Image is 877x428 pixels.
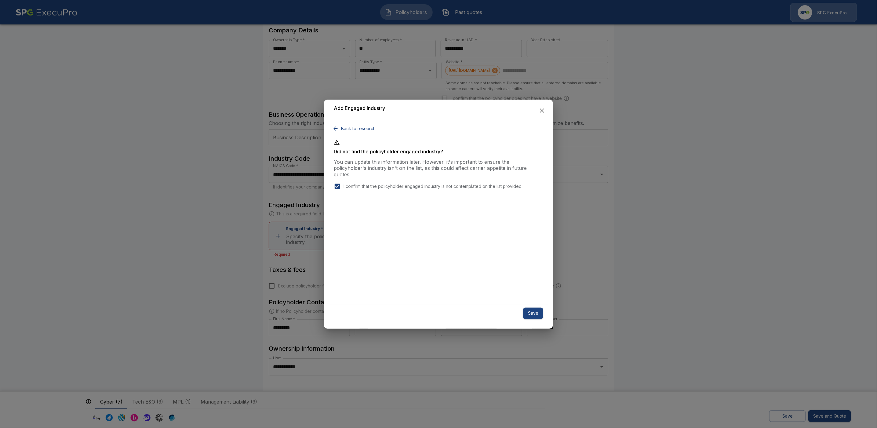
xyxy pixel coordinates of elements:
[344,183,522,189] p: I confirm that the policyholder engaged industry is not contemplated on the list provided.
[334,104,385,112] h6: Add Engaged Industry
[523,308,543,319] button: Save
[334,123,378,134] button: Back to research
[334,159,543,178] p: You can update this information later. However, it's important to ensure the policyholder's indus...
[334,149,543,154] p: Did not find the policyholder engaged industry?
